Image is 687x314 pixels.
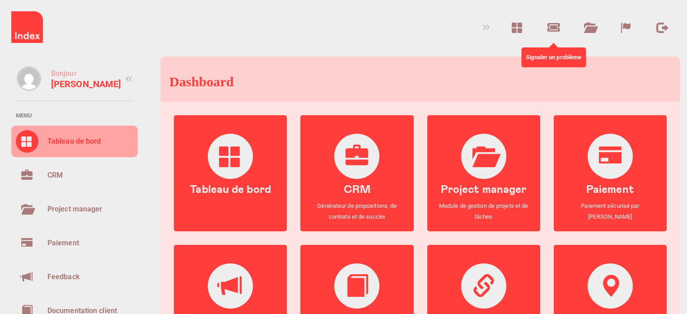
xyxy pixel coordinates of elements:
[11,126,138,157] a: Tableau de bord
[441,184,527,196] h4: Project manager
[47,270,80,284] div: Feedback
[521,47,586,67] div: Signaler un problème
[174,124,287,231] a: Tableau de bord
[344,184,370,196] h4: CRM
[47,236,79,250] div: Paiement
[11,11,43,43] img: iwm-logo-2018.png
[51,69,77,78] span: Bonjour
[563,201,658,222] span: Paiement sécurisé par [PERSON_NAME]
[11,193,138,225] a: Project manager
[47,135,101,148] div: Tableau de bord
[427,124,540,231] a: Project manager Module de gestion de projets et de tâches
[47,169,63,182] div: CRM
[190,184,271,196] h4: Tableau de bord
[436,201,531,222] span: Module de gestion de projets et de tâches
[51,80,121,89] div: [PERSON_NAME]
[11,261,138,293] a: Feedback
[554,124,667,231] a: Paiement Paiement sécurisé par [PERSON_NAME]
[11,227,138,259] a: Paiement
[586,184,634,196] h4: Paiement
[300,124,413,231] a: CRM Générateur de propositions, de contrats et de succès
[47,202,103,216] div: Project manager
[309,201,404,222] span: Générateur de propositions, de contrats et de succès
[11,159,138,191] a: CRM
[169,74,234,89] h1: Dashboard
[7,101,142,121] div: Menu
